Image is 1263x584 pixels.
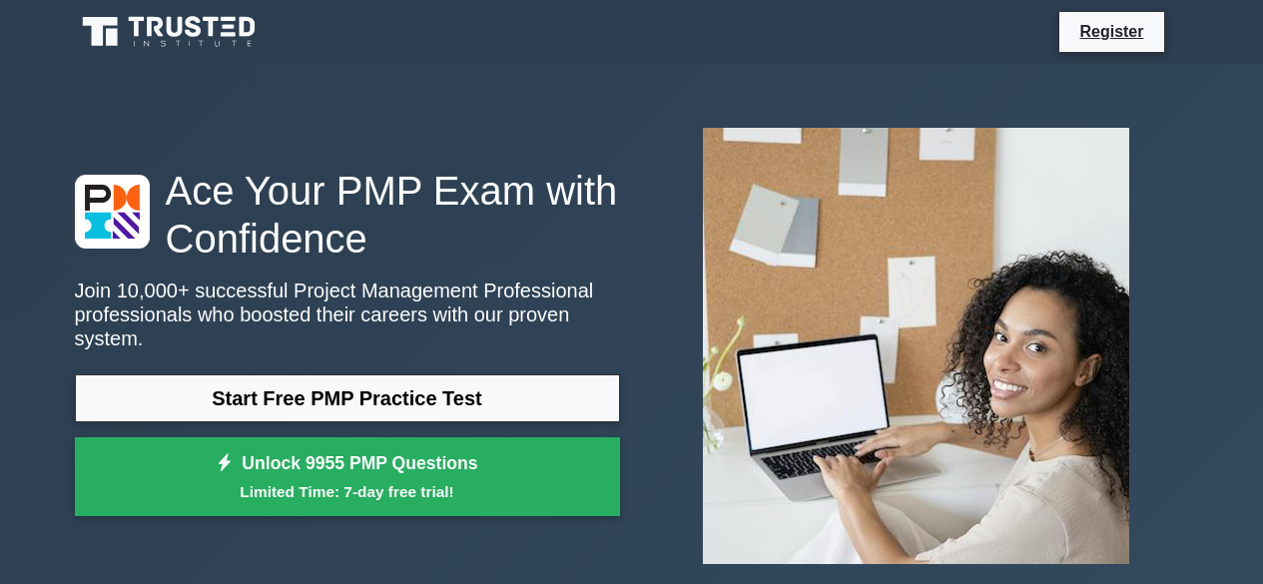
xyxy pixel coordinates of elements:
[1067,19,1155,44] a: Register
[75,167,620,263] h1: Ace Your PMP Exam with Confidence
[75,279,620,350] p: Join 10,000+ successful Project Management Professional professionals who boosted their careers w...
[100,480,595,503] small: Limited Time: 7-day free trial!
[75,374,620,422] a: Start Free PMP Practice Test
[75,437,620,517] a: Unlock 9955 PMP QuestionsLimited Time: 7-day free trial!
